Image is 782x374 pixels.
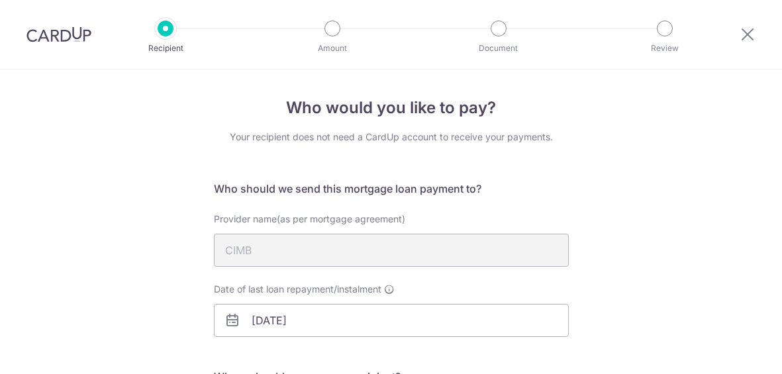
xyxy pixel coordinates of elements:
[214,304,569,337] input: DD/MM/YYYY
[697,334,769,367] iframe: Opens a widget where you can find more information
[26,26,91,42] img: CardUp
[117,42,215,55] p: Recipient
[214,130,569,144] div: Your recipient does not need a CardUp account to receive your payments.
[283,42,381,55] p: Amount
[214,96,569,120] h4: Who would you like to pay?
[450,42,548,55] p: Document
[616,42,714,55] p: Review
[214,283,381,296] span: Date of last loan repayment/instalment
[214,181,569,197] h5: Who should we send this mortgage loan payment to?
[214,213,405,224] span: Provider name(as per mortgage agreement)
